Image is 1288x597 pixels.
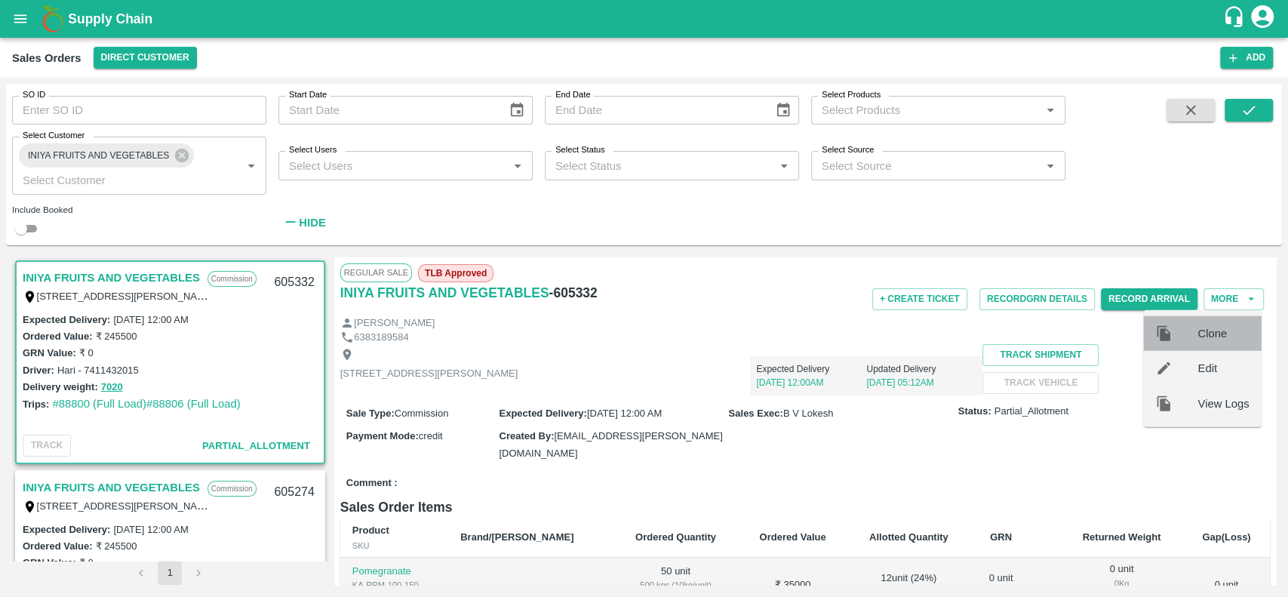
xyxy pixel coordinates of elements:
[354,316,435,331] p: [PERSON_NAME]
[1143,351,1261,386] div: Edit
[352,539,436,552] div: SKU
[202,440,310,451] span: Partial_Allotment
[822,89,881,101] label: Select Products
[340,263,412,282] span: Regular Sale
[23,524,110,535] label: Expected Delivery :
[816,100,1036,120] input: Select Products
[278,96,496,125] input: Start Date
[419,430,443,442] span: credit
[555,89,590,101] label: End Date
[625,578,726,592] div: 500 kgs (10kg/unit)
[499,430,722,458] span: [EMAIL_ADDRESS][PERSON_NAME][DOMAIN_NAME]
[990,531,1012,543] b: GRN
[587,408,662,419] span: [DATE] 12:00 AM
[113,314,188,325] label: [DATE] 12:00 AM
[1083,531,1161,543] b: Returned Weight
[769,96,798,125] button: Choose date
[756,362,866,376] p: Expected Delivery
[12,48,81,68] div: Sales Orders
[508,156,527,176] button: Open
[774,156,794,176] button: Open
[545,96,763,125] input: End Date
[549,155,770,175] input: Select Status
[101,379,123,396] button: 7020
[1197,395,1249,411] span: View Logs
[19,148,178,164] span: INIYA FRUITS AND VEGETABLES
[340,367,518,381] p: [STREET_ADDRESS][PERSON_NAME]
[265,265,323,300] div: 605332
[346,476,398,491] label: Comment :
[979,288,1095,310] button: RecordGRN Details
[816,155,1036,175] input: Select Source
[57,365,139,376] label: Hari - 7411432015
[783,408,834,419] span: B V Lokesh
[3,2,38,36] button: open drawer
[729,408,783,419] label: Sales Exec :
[12,96,266,125] input: Enter SO ID
[499,408,586,419] label: Expected Delivery :
[866,376,976,389] p: [DATE] 05:12AM
[352,565,436,579] p: Pomegranate
[23,268,200,288] a: INIYA FRUITS AND VEGETABLES
[23,347,76,359] label: GRN Value:
[1220,47,1273,69] button: Add
[1143,316,1261,351] div: Clone
[23,478,200,497] a: INIYA FRUITS AND VEGETABLES
[994,405,1068,419] span: Partial_Allotment
[756,376,866,389] p: [DATE] 12:00AM
[354,331,408,345] p: 6383189584
[94,47,197,69] button: Select DC
[866,362,976,376] p: Updated Delivery
[759,531,825,543] b: Ordered Value
[146,398,241,410] a: #88806 (Full Load)
[158,561,182,585] button: page 1
[23,89,45,101] label: SO ID
[1197,360,1249,377] span: Edit
[635,531,716,543] b: Ordered Quantity
[23,557,76,568] label: GRN Value:
[1249,3,1276,35] div: account of current user
[1072,577,1171,590] div: 0 Kg
[52,398,146,410] a: #88800 (Full Load)
[37,500,215,512] label: [STREET_ADDRESS][PERSON_NAME]
[79,557,94,568] label: ₹ 0
[95,331,137,342] label: ₹ 245500
[1222,5,1249,32] div: customer-support
[982,344,1099,366] button: Track Shipment
[1197,325,1249,342] span: Clone
[265,475,323,510] div: 605274
[1041,100,1060,120] button: Open
[127,561,213,585] nav: pagination navigation
[207,481,257,497] p: Commission
[23,331,92,342] label: Ordered Value:
[23,130,85,142] label: Select Customer
[38,4,68,34] img: logo
[503,96,531,125] button: Choose date
[340,282,549,303] a: INIYA FRUITS AND VEGETABLES
[289,89,327,101] label: Start Date
[241,156,261,176] button: Open
[352,525,389,536] b: Product
[872,288,967,310] button: + Create Ticket
[822,144,874,156] label: Select Source
[460,531,573,543] b: Brand/[PERSON_NAME]
[17,170,217,189] input: Select Customer
[1202,531,1250,543] b: Gap(Loss)
[340,497,1270,518] h6: Sales Order Items
[79,347,94,359] label: ₹ 0
[1041,156,1060,176] button: Open
[352,578,436,592] div: KA-PRM-100-150
[68,11,152,26] b: Supply Chain
[1143,386,1261,420] div: View Logs
[346,430,419,442] label: Payment Mode :
[283,155,503,175] input: Select Users
[555,144,605,156] label: Select Status
[23,314,110,325] label: Expected Delivery :
[299,217,325,229] strong: Hide
[499,430,554,442] label: Created By :
[958,405,991,419] label: Status:
[549,282,598,303] h6: - 605332
[1101,288,1197,310] button: Record Arrival
[395,408,449,419] span: Commission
